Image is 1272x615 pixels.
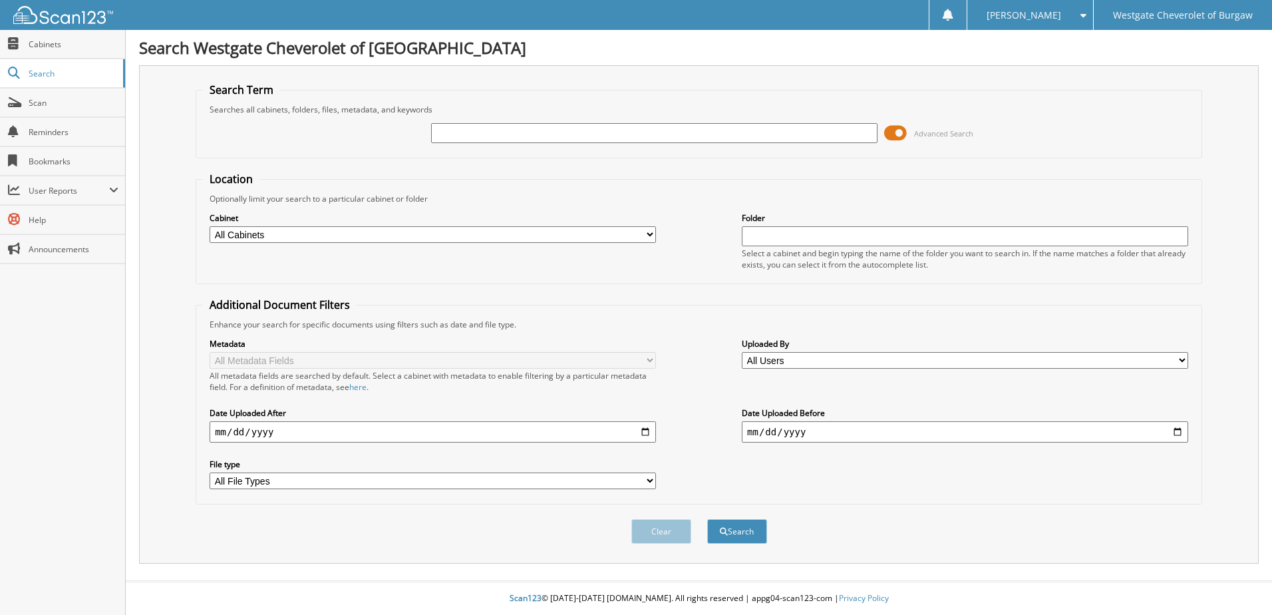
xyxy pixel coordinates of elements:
span: Bookmarks [29,156,118,167]
h1: Search Westgate Cheverolet of [GEOGRAPHIC_DATA] [139,37,1259,59]
span: Advanced Search [914,128,973,138]
a: Privacy Policy [839,592,889,604]
span: Cabinets [29,39,118,50]
div: Searches all cabinets, folders, files, metadata, and keywords [203,104,1195,115]
legend: Location [203,172,259,186]
span: Scan [29,97,118,108]
label: Date Uploaded Before [742,407,1188,419]
span: Help [29,214,118,226]
span: Westgate Cheverolet of Burgaw [1113,11,1253,19]
span: User Reports [29,185,109,196]
label: Uploaded By [742,338,1188,349]
label: Date Uploaded After [210,407,656,419]
div: Select a cabinet and begin typing the name of the folder you want to search in. If the name match... [742,248,1188,270]
legend: Search Term [203,83,280,97]
div: Enhance your search for specific documents using filters such as date and file type. [203,319,1195,330]
span: Search [29,68,116,79]
input: end [742,421,1188,443]
legend: Additional Document Filters [203,298,357,312]
a: here [349,381,367,393]
label: Folder [742,212,1188,224]
div: All metadata fields are searched by default. Select a cabinet with metadata to enable filtering b... [210,370,656,393]
label: File type [210,459,656,470]
button: Search [707,519,767,544]
button: Clear [631,519,691,544]
img: scan123-logo-white.svg [13,6,113,24]
span: Scan123 [510,592,542,604]
span: Reminders [29,126,118,138]
input: start [210,421,656,443]
span: Announcements [29,244,118,255]
div: © [DATE]-[DATE] [DOMAIN_NAME]. All rights reserved | appg04-scan123-com | [126,582,1272,615]
label: Metadata [210,338,656,349]
label: Cabinet [210,212,656,224]
span: [PERSON_NAME] [987,11,1061,19]
div: Optionally limit your search to a particular cabinet or folder [203,193,1195,204]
